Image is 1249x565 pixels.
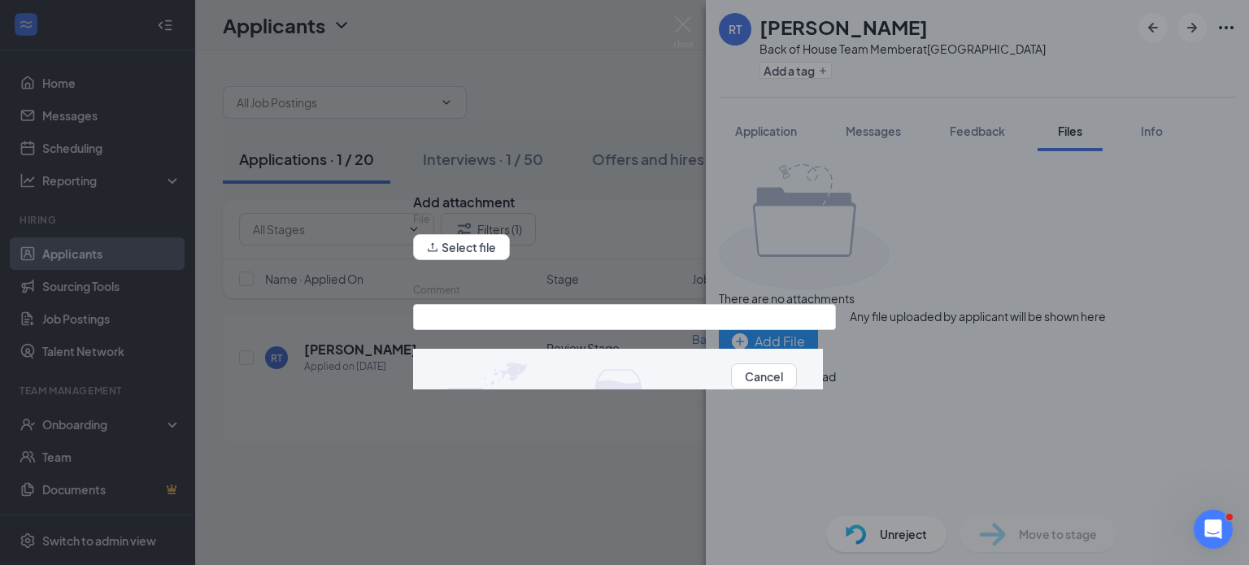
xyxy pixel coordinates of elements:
[1194,510,1233,549] iframe: Intercom live chat
[413,234,510,260] button: upload Select file
[413,213,429,225] label: File
[413,243,510,255] span: upload Select file
[731,363,797,389] button: Cancel
[413,304,836,330] input: Comment
[427,241,438,253] span: upload
[413,193,515,211] h3: Add attachment
[413,284,460,296] label: Comment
